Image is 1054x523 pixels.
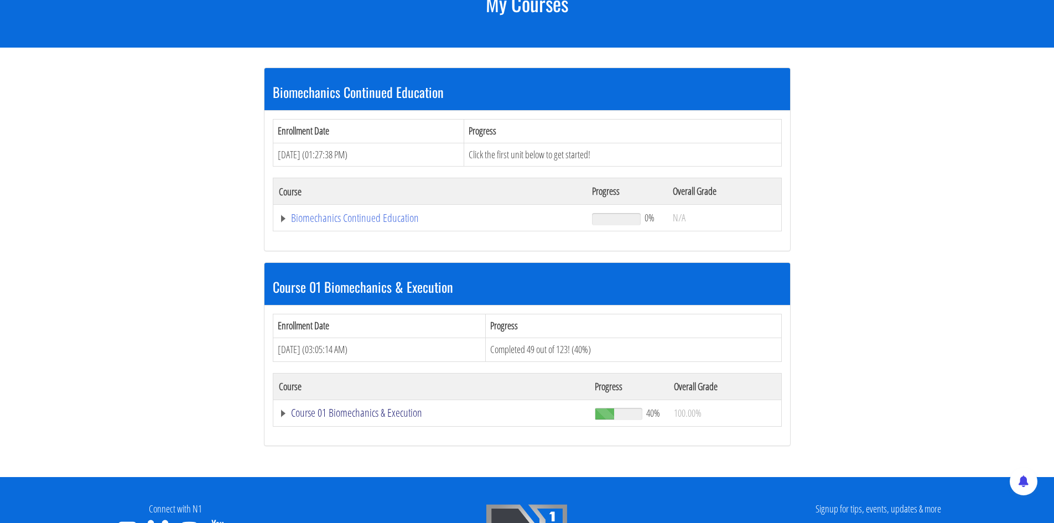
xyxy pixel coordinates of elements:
td: Completed 49 out of 123! (40%) [485,338,781,361]
span: 40% [646,407,660,419]
a: Course 01 Biomechanics & Execution [279,407,584,418]
h4: Signup for tips, events, updates & more [711,504,1046,515]
td: Click the first unit below to get started! [464,143,781,167]
th: Enrollment Date [273,314,485,338]
th: Overall Grade [667,178,781,205]
th: Progress [464,119,781,143]
th: Course [273,373,589,400]
th: Progress [589,373,668,400]
td: 100.00% [668,400,781,426]
td: [DATE] (01:27:38 PM) [273,143,464,167]
td: N/A [667,205,781,231]
span: 0% [645,211,655,224]
h4: Connect with N1 [8,504,343,515]
a: Biomechanics Continued Education [279,213,581,224]
h3: Biomechanics Continued Education [273,85,782,99]
th: Progress [586,178,667,205]
h3: Course 01 Biomechanics & Execution [273,279,782,294]
td: [DATE] (03:05:14 AM) [273,338,485,361]
th: Course [273,178,586,205]
th: Enrollment Date [273,119,464,143]
th: Progress [485,314,781,338]
th: Overall Grade [668,373,781,400]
